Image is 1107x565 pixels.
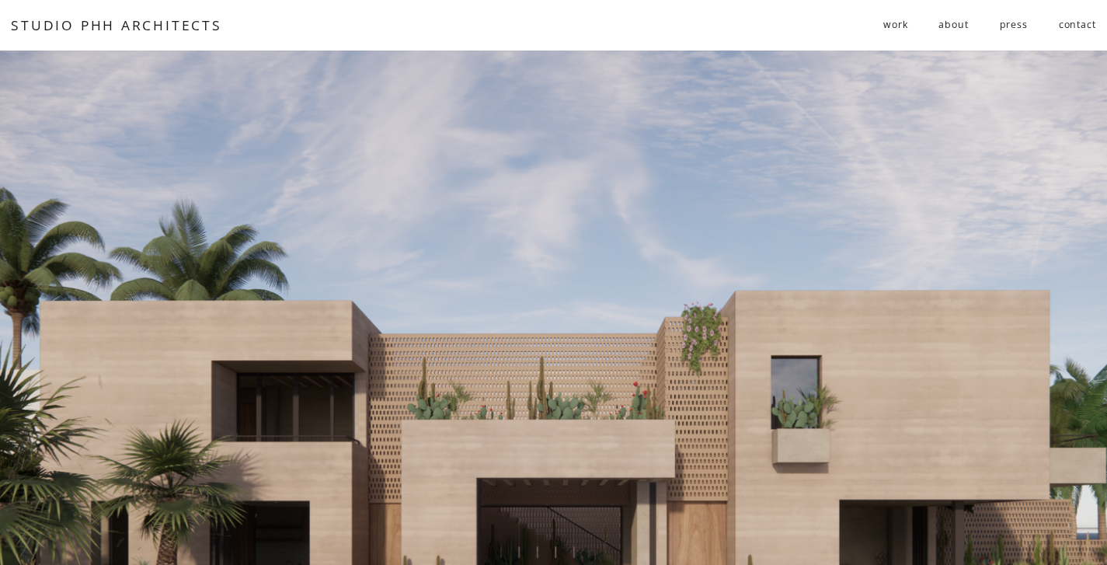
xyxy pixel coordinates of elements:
a: STUDIO PHH ARCHITECTS [11,16,222,34]
a: about [938,12,968,38]
span: work [883,13,907,37]
a: press [1000,12,1028,38]
a: folder dropdown [883,12,907,38]
a: contact [1059,12,1096,38]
